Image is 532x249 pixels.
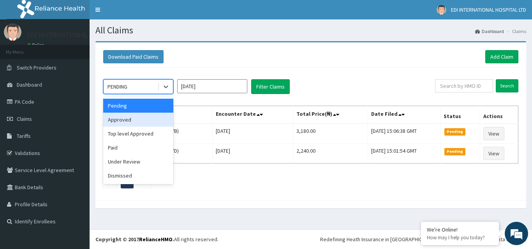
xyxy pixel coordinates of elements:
[107,83,127,91] div: PENDING
[103,169,173,183] div: Dismissed
[103,113,173,127] div: Approved
[17,64,56,71] span: Switch Providers
[17,81,42,88] span: Dashboard
[128,4,146,23] div: Minimize live chat window
[251,79,290,94] button: Filter Claims
[435,79,493,92] input: Search by HMO ID
[483,147,504,160] a: View
[505,28,526,35] li: Claims
[483,127,504,140] a: View
[475,28,504,35] a: Dashboard
[90,229,532,249] footer: All rights reserved.
[17,132,31,139] span: Tariffs
[440,106,480,124] th: Status
[368,124,440,144] td: [DATE] 15:06:38 GMT
[293,124,368,144] td: 3,180.00
[103,155,173,169] div: Under Review
[485,50,518,63] a: Add Claim
[17,115,32,122] span: Claims
[212,144,293,164] td: [DATE]
[480,106,518,124] th: Actions
[4,23,21,41] img: User Image
[103,141,173,155] div: Paid
[103,50,164,63] button: Download Paid Claims
[293,144,368,164] td: 2,240.00
[496,79,518,92] input: Search
[437,5,446,15] img: User Image
[444,128,466,135] span: Pending
[177,79,247,93] input: Select Month and Year
[293,106,368,124] th: Total Price(₦)
[103,127,173,141] div: Top level Approved
[139,236,173,243] a: RelianceHMO
[95,236,174,243] strong: Copyright © 2017 .
[103,99,173,113] div: Pending
[444,148,466,155] span: Pending
[27,31,133,38] p: EDI INTERNATIONAL HOSPITAL LTD
[41,44,131,54] div: Chat with us now
[368,144,440,164] td: [DATE] 15:01:54 GMT
[95,25,526,35] h1: All Claims
[212,106,293,124] th: Encounter Date
[368,106,440,124] th: Date Filed
[451,6,526,13] span: EDI INTERNATIONAL HOSPITAL LTD
[212,124,293,144] td: [DATE]
[27,42,46,48] a: Online
[4,166,148,193] textarea: Type your message and hit 'Enter'
[14,39,32,58] img: d_794563401_company_1708531726252_794563401
[427,234,493,241] p: How may I help you today?
[427,226,493,233] div: We're Online!
[320,235,526,243] div: Redefining Heath Insurance in [GEOGRAPHIC_DATA] using Telemedicine and Data Science!
[45,75,107,153] span: We're online!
